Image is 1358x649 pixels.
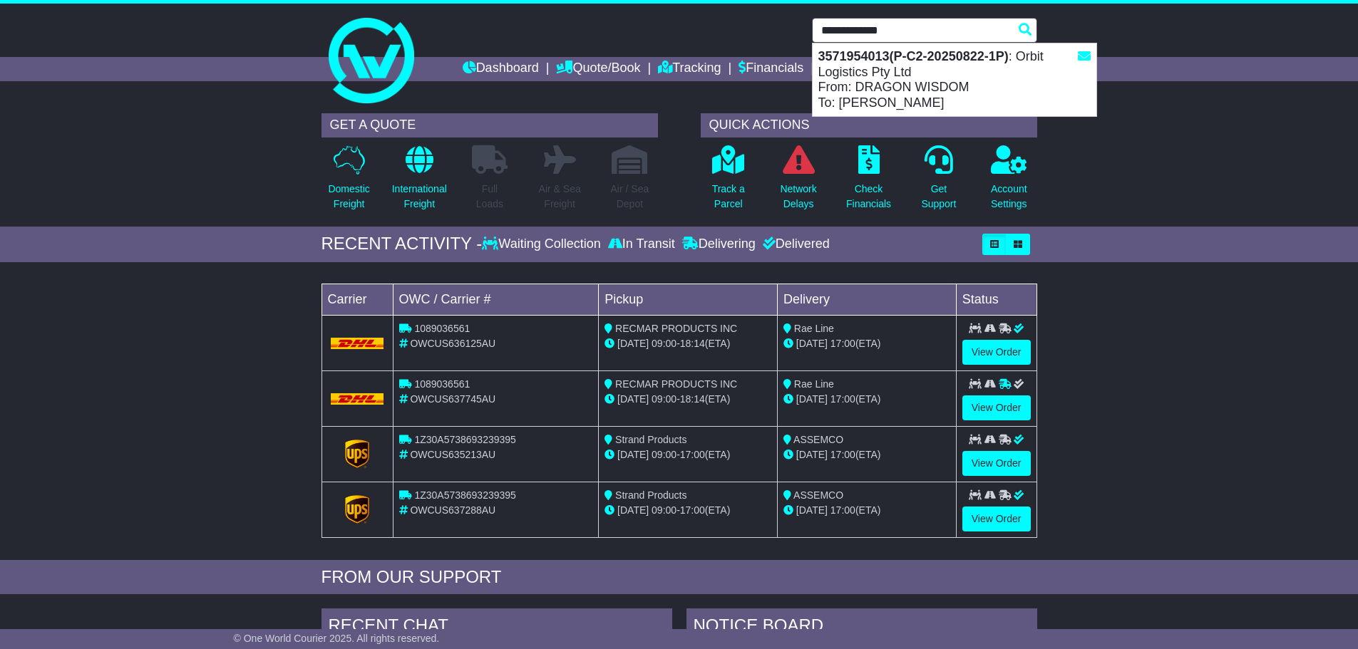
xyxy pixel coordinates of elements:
span: ASSEMCO [793,489,843,501]
span: [DATE] [796,393,828,405]
div: NOTICE BOARD [686,608,1037,647]
div: (ETA) [783,447,950,462]
span: OWCUS637745AU [410,393,495,405]
td: Pickup [599,284,778,315]
img: GetCarrierServiceLogo [345,440,369,468]
p: Track a Parcel [712,182,745,212]
span: Strand Products [615,434,686,445]
span: 18:14 [680,338,705,349]
span: 17:00 [830,504,855,516]
div: FROM OUR SUPPORT [322,567,1037,588]
td: Status [956,284,1036,315]
p: Full Loads [472,182,508,212]
span: RECMAR PRODUCTS INC [615,323,737,334]
span: 09:00 [652,393,677,405]
span: Rae Line [794,378,834,390]
a: View Order [962,507,1031,531]
span: 17:00 [830,393,855,405]
span: [DATE] [796,504,828,516]
p: Network Delays [780,182,816,212]
p: Get Support [921,182,956,212]
span: 17:00 [830,338,855,349]
div: Waiting Collection [482,237,604,252]
div: Delivered [759,237,830,252]
span: OWCUS637288AU [410,504,495,516]
div: RECENT ACTIVITY - [322,234,483,254]
span: OWCUS635213AU [410,449,495,460]
a: GetSupport [920,145,957,219]
span: 17:00 [680,504,705,516]
a: View Order [962,451,1031,476]
span: 17:00 [680,449,705,460]
div: GET A QUOTE [322,113,658,137]
span: 09:00 [652,504,677,516]
span: 17:00 [830,449,855,460]
p: Check Financials [846,182,891,212]
span: [DATE] [617,393,649,405]
a: Tracking [658,57,721,81]
div: (ETA) [783,503,950,518]
span: [DATE] [617,504,649,516]
td: Delivery [777,284,956,315]
strong: 3571954013(P-C2-20250822-1P) [818,49,1009,63]
a: Quote/Book [556,57,640,81]
span: OWCUS636125AU [410,338,495,349]
span: Rae Line [794,323,834,334]
span: © One World Courier 2025. All rights reserved. [234,633,440,644]
span: [DATE] [796,338,828,349]
div: - (ETA) [605,392,771,407]
p: Domestic Freight [328,182,369,212]
a: Track aParcel [711,145,746,219]
div: Delivering [679,237,759,252]
span: Strand Products [615,489,686,501]
span: [DATE] [617,449,649,460]
div: (ETA) [783,336,950,351]
div: : Orbit Logistics Pty Ltd From: DRAGON WISDOM To: [PERSON_NAME] [813,43,1096,116]
span: [DATE] [617,338,649,349]
span: 18:14 [680,393,705,405]
div: In Transit [605,237,679,252]
td: Carrier [322,284,393,315]
span: 09:00 [652,449,677,460]
p: Account Settings [991,182,1027,212]
a: Financials [739,57,803,81]
span: [DATE] [796,449,828,460]
a: InternationalFreight [391,145,448,219]
span: RECMAR PRODUCTS INC [615,378,737,390]
a: DomesticFreight [327,145,370,219]
img: DHL.png [331,338,384,349]
a: View Order [962,395,1031,420]
p: International Freight [392,182,447,212]
a: Dashboard [463,57,539,81]
a: CheckFinancials [845,145,892,219]
p: Air / Sea Depot [611,182,649,212]
p: Air & Sea Freight [539,182,581,212]
img: GetCarrierServiceLogo [345,495,369,524]
span: 1Z30A5738693239395 [414,434,515,445]
a: AccountSettings [990,145,1028,219]
span: ASSEMCO [793,434,843,445]
div: - (ETA) [605,503,771,518]
a: NetworkDelays [779,145,817,219]
span: 1089036561 [414,378,470,390]
span: 1089036561 [414,323,470,334]
div: - (ETA) [605,336,771,351]
div: - (ETA) [605,447,771,462]
div: QUICK ACTIONS [701,113,1037,137]
div: RECENT CHAT [322,608,672,647]
span: 1Z30A5738693239395 [414,489,515,501]
img: DHL.png [331,393,384,405]
td: OWC / Carrier # [393,284,599,315]
a: View Order [962,340,1031,365]
span: 09:00 [652,338,677,349]
div: (ETA) [783,392,950,407]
